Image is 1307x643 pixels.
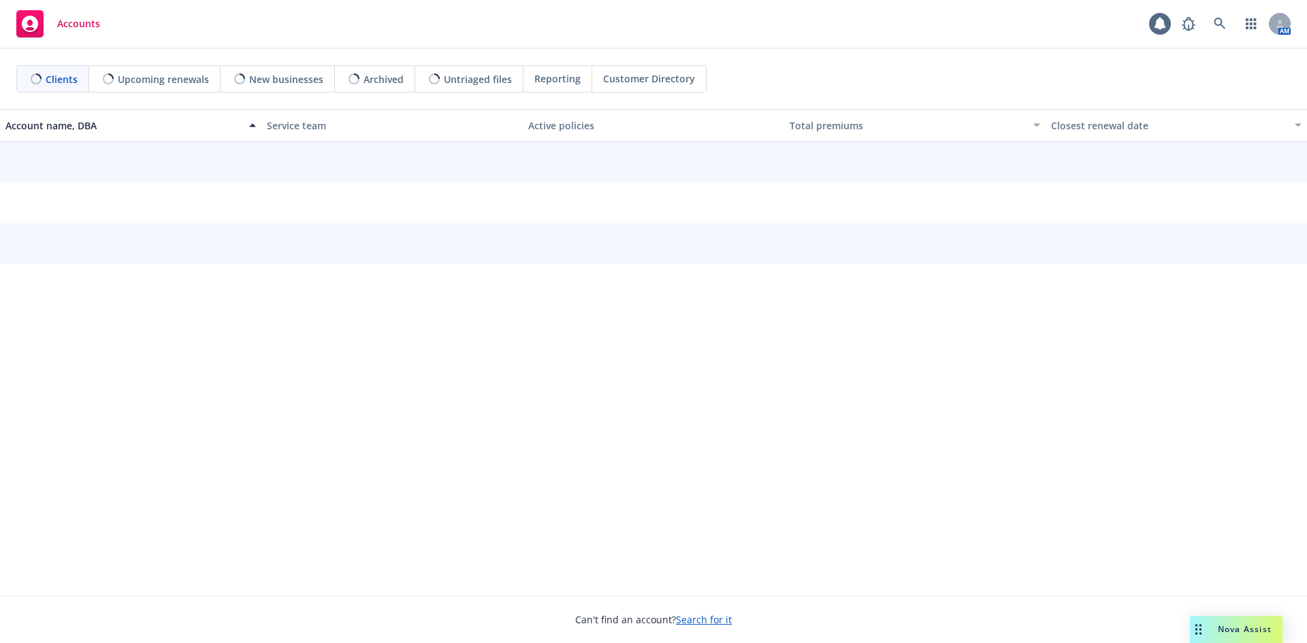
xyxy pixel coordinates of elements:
button: Active policies [523,109,784,142]
span: Accounts [57,18,100,29]
button: Service team [261,109,523,142]
span: Untriaged files [444,72,512,86]
a: Report a Bug [1175,10,1202,37]
a: Search for it [676,613,732,626]
div: Service team [267,118,517,133]
button: Nova Assist [1190,616,1282,643]
span: Archived [364,72,404,86]
button: Closest renewal date [1046,109,1307,142]
a: Search [1206,10,1233,37]
div: Account name, DBA [5,118,241,133]
div: Closest renewal date [1051,118,1287,133]
span: Nova Assist [1218,623,1272,635]
span: New businesses [249,72,323,86]
a: Accounts [11,5,106,43]
span: Clients [46,72,78,86]
button: Total premiums [784,109,1046,142]
div: Active policies [528,118,779,133]
span: Upcoming renewals [118,72,209,86]
span: Can't find an account? [575,612,732,627]
div: Total premiums [790,118,1025,133]
a: Switch app [1238,10,1265,37]
span: Customer Directory [603,71,695,86]
span: Reporting [534,71,581,86]
div: Drag to move [1190,616,1207,643]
